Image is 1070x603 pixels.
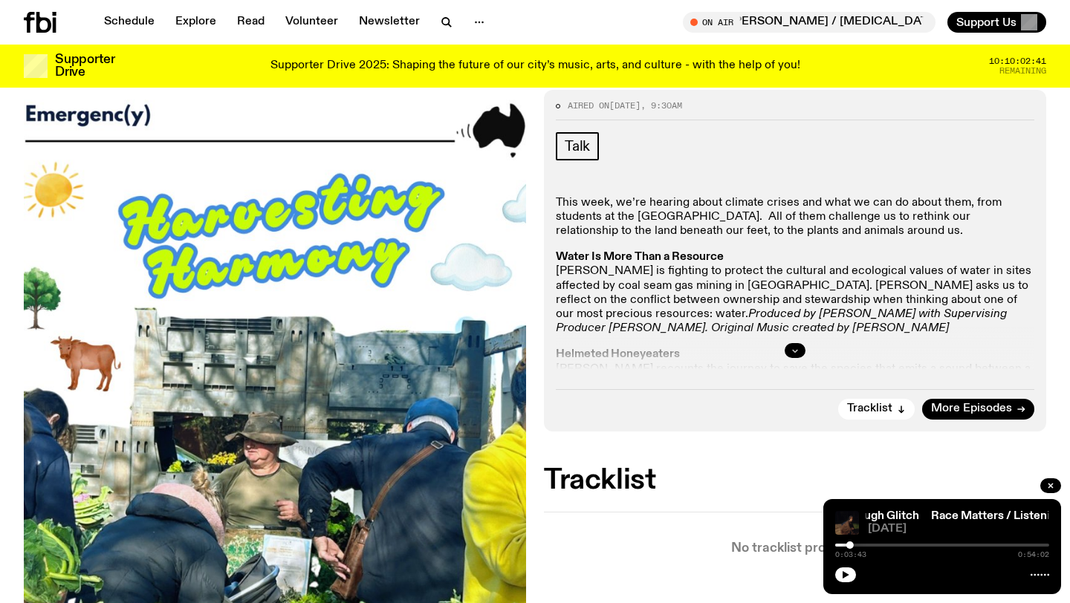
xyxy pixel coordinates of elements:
[544,467,1046,494] h2: Tracklist
[641,100,682,111] span: , 9:30am
[166,12,225,33] a: Explore
[704,510,919,522] a: Race Matters / Listening Through Glitch
[835,551,866,558] span: 0:03:43
[270,59,800,73] p: Supporter Drive 2025: Shaping the future of our city’s music, arts, and culture - with the help o...
[568,100,609,111] span: Aired on
[683,12,936,33] button: On AirLunch with [PERSON_NAME] / [MEDICAL_DATA] Interview
[228,12,273,33] a: Read
[565,138,590,154] span: Talk
[989,57,1046,65] span: 10:10:02:41
[276,12,347,33] a: Volunteer
[609,100,641,111] span: [DATE]
[922,399,1034,420] a: More Episodes
[556,251,724,263] strong: Water Is More Than a Resource
[847,403,892,414] span: Tracklist
[868,524,1049,535] span: [DATE]
[544,542,1046,555] p: No tracklist provided
[556,250,1034,336] p: [PERSON_NAME] is fighting to protect the cultural and ecological values of water in sites affecte...
[956,16,1016,29] span: Support Us
[95,12,163,33] a: Schedule
[999,67,1046,75] span: Remaining
[947,12,1046,33] button: Support Us
[838,399,915,420] button: Tracklist
[931,403,1012,414] span: More Episodes
[1018,551,1049,558] span: 0:54:02
[55,53,114,79] h3: Supporter Drive
[556,196,1034,239] p: This week, we’re hearing about climate crises and what we can do about them, from students at the...
[556,132,599,160] a: Talk
[556,308,1007,334] em: Produced by [PERSON_NAME] with Supervising Producer [PERSON_NAME]. Original Music created by [PER...
[835,511,859,535] img: Fetle crouches in a park at night. They are wearing a long brown garment and looking solemnly int...
[350,12,429,33] a: Newsletter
